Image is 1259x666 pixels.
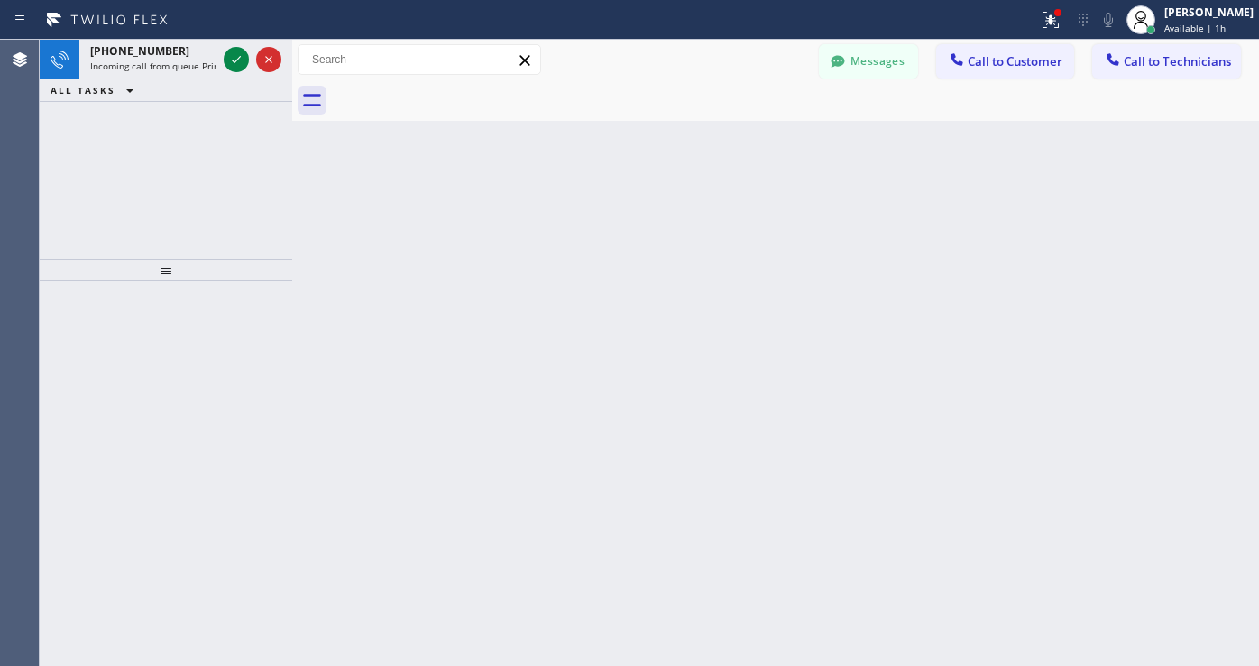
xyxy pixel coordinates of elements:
div: [PERSON_NAME] [1164,5,1254,20]
span: Call to Technicians [1124,53,1231,69]
button: Accept [224,47,249,72]
button: ALL TASKS [40,79,152,101]
button: Mute [1096,7,1121,32]
span: Available | 1h [1164,22,1226,34]
button: Call to Customer [936,44,1074,79]
input: Search [299,45,540,74]
span: Call to Customer [968,53,1062,69]
span: ALL TASKS [51,84,115,97]
span: Incoming call from queue Primary EL [90,60,248,72]
button: Call to Technicians [1092,44,1241,79]
button: Messages [819,44,918,79]
span: [PHONE_NUMBER] [90,43,189,59]
button: Reject [256,47,281,72]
